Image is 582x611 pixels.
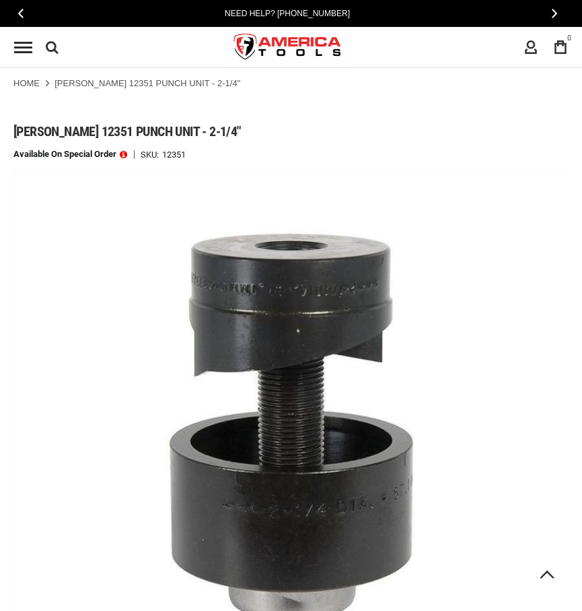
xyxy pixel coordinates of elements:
[567,34,571,42] span: 0
[223,22,353,73] img: America Tools
[223,22,353,73] a: store logo
[13,77,40,90] a: Home
[13,123,241,139] span: [PERSON_NAME] 12351 punch unit - 2-1/4"
[141,150,162,159] strong: SKU
[162,150,186,159] div: 12351
[54,78,240,88] strong: [PERSON_NAME] 12351 PUNCH UNIT - 2-1/4"
[221,7,354,20] a: Need Help? [PHONE_NUMBER]
[14,42,32,53] div: Menu
[552,8,557,18] span: Next
[548,34,573,60] a: 0
[18,8,24,18] span: Previous
[13,150,127,159] p: Available on Special Order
